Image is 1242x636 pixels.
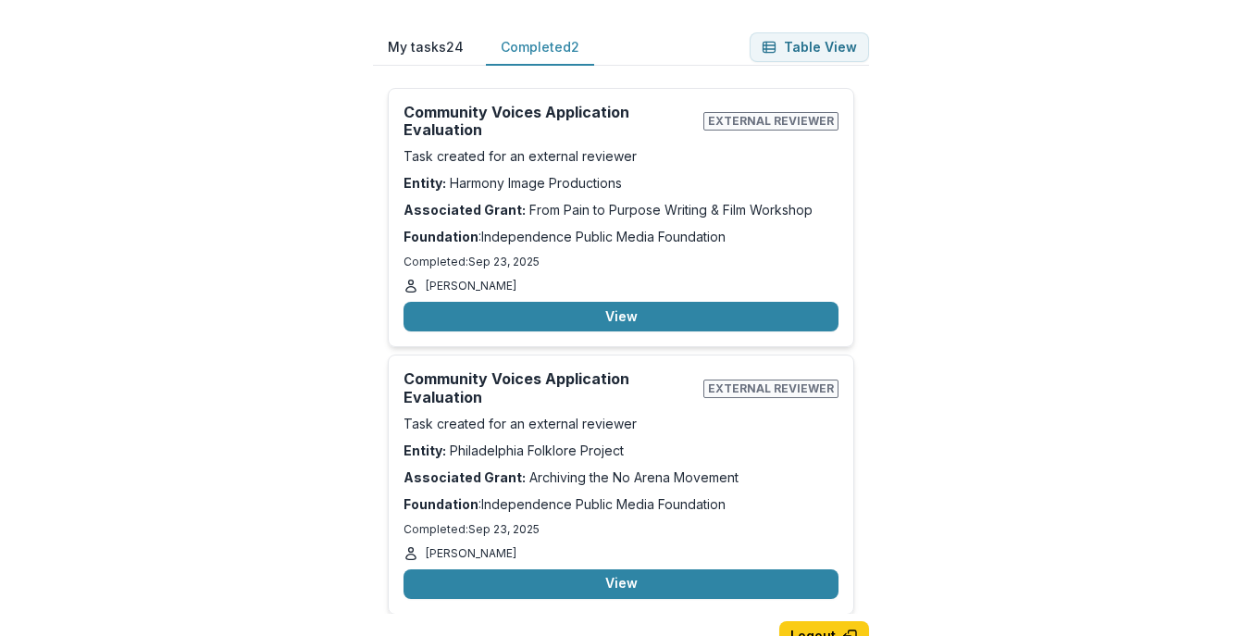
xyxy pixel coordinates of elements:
p: [PERSON_NAME] [426,278,516,294]
strong: Foundation [404,229,478,244]
p: Completed: Sep 23, 2025 [404,521,838,538]
p: Archiving the No Arena Movement [404,468,838,487]
button: Table View [750,32,869,62]
h2: Community Voices Application Evaluation [404,104,696,139]
p: Philadelphia Folklore Project [404,441,838,460]
span: External reviewer [703,380,838,398]
button: Completed 2 [486,30,594,66]
p: From Pain to Purpose Writing & Film Workshop [404,200,838,219]
button: My tasks 24 [373,30,478,66]
p: Task created for an external reviewer [404,414,838,433]
p: Task created for an external reviewer [404,146,838,166]
p: [PERSON_NAME] [426,545,516,562]
span: External reviewer [703,112,838,131]
h2: Community Voices Application Evaluation [404,370,696,405]
strong: Foundation [404,496,478,512]
p: Harmony Image Productions [404,173,838,193]
p: : Independence Public Media Foundation [404,494,838,514]
strong: Entity: [404,443,446,458]
p: : Independence Public Media Foundation [404,227,838,246]
strong: Associated Grant: [404,202,526,218]
button: View [404,302,838,331]
strong: Associated Grant: [404,469,526,485]
p: Completed: Sep 23, 2025 [404,254,838,270]
strong: Entity: [404,175,446,191]
button: View [404,569,838,599]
